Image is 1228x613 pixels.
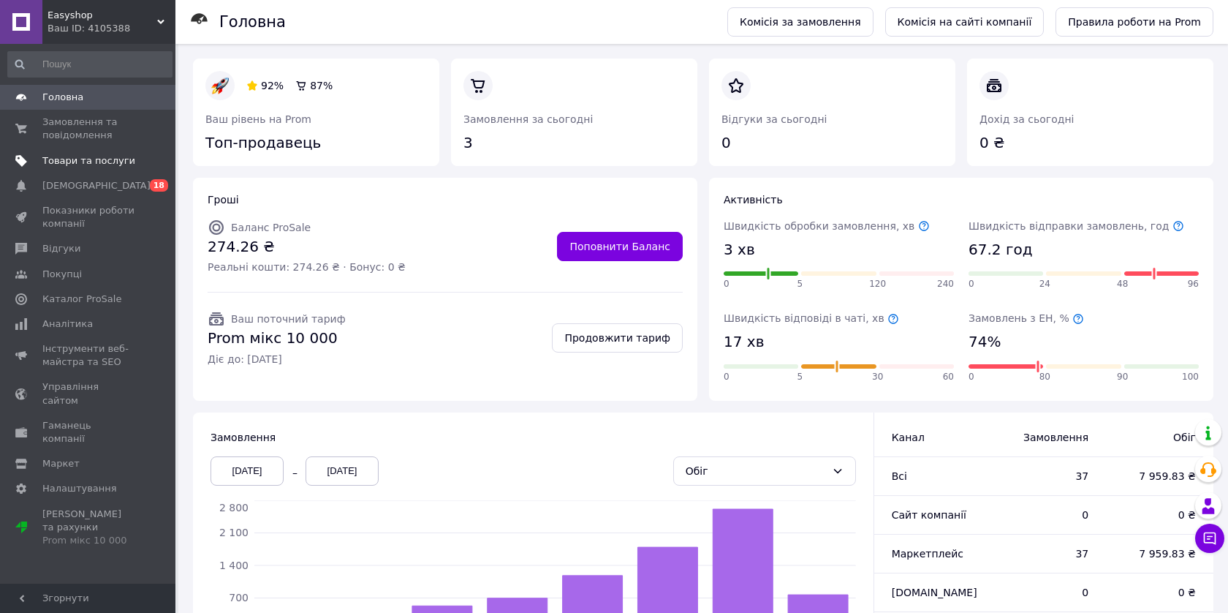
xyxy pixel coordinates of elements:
[1004,430,1088,445] span: Замовлення
[208,328,346,349] span: Prom мікс 10 000
[727,7,873,37] a: Комісія за замовлення
[208,194,239,206] span: Гроші
[219,560,249,571] tspan: 1 400
[211,432,276,443] span: Замовлення
[1118,546,1196,561] span: 7 959.83 ₴
[552,323,683,353] a: Продовжити тариф
[892,509,966,521] span: Сайт компанії
[969,220,1184,232] span: Швидкість відправки замовлень, год
[150,179,168,192] span: 18
[557,232,683,261] a: Поповнити Баланс
[1188,278,1199,290] span: 96
[1117,371,1128,383] span: 90
[892,587,977,598] span: [DOMAIN_NAME]
[1118,508,1196,522] span: 0 ₴
[42,342,135,369] span: Інструменти веб-майстра та SEO
[42,204,135,230] span: Показники роботи компанії
[724,194,783,206] span: Активність
[48,22,175,35] div: Ваш ID: 4105388
[306,456,379,486] div: [DATE]
[310,80,333,91] span: 87%
[724,278,729,290] span: 0
[208,352,346,366] span: Діє до: [DATE]
[42,317,93,331] span: Аналітика
[892,432,925,443] span: Канал
[231,222,311,233] span: Баланс ProSale
[1195,524,1224,553] button: Чат з покупцем
[797,278,803,290] span: 5
[1039,278,1050,290] span: 24
[969,278,974,290] span: 0
[1039,371,1050,383] span: 80
[724,239,755,260] span: 3 хв
[48,9,157,22] span: Easyshop
[869,278,886,290] span: 120
[42,268,82,281] span: Покупці
[1055,7,1213,37] a: Правила роботи на Prom
[42,293,121,306] span: Каталог ProSale
[1004,585,1088,600] span: 0
[724,220,930,232] span: Швидкість обробки замовлення, хв
[231,313,346,325] span: Ваш поточний тариф
[1004,469,1088,484] span: 37
[937,278,954,290] span: 240
[7,51,173,78] input: Пошук
[797,371,803,383] span: 5
[42,457,80,470] span: Маркет
[892,548,963,560] span: Маркетплейс
[42,91,83,104] span: Головна
[969,312,1084,324] span: Замовлень з ЕН, %
[1118,430,1196,445] span: Обіг
[208,236,406,257] span: 274.26 ₴
[885,7,1045,37] a: Комісія на сайті компанії
[943,371,954,383] span: 60
[1117,278,1128,290] span: 48
[42,116,135,142] span: Замовлення та повідомлення
[42,380,135,407] span: Управління сайтом
[892,470,907,482] span: Всi
[969,239,1032,260] span: 67.2 год
[211,456,284,486] div: [DATE]
[1004,508,1088,522] span: 0
[724,312,899,324] span: Швидкість відповіді в чаті, хв
[872,371,883,383] span: 30
[42,179,151,192] span: [DEMOGRAPHIC_DATA]
[724,331,764,353] span: 17 хв
[1004,546,1088,561] span: 37
[219,13,286,31] h1: Головна
[42,154,135,168] span: Товари та послуги
[42,419,135,445] span: Гаманець компанії
[686,463,826,479] div: Обіг
[1182,371,1199,383] span: 100
[1118,585,1196,600] span: 0 ₴
[42,482,117,495] span: Налаштування
[261,80,284,91] span: 92%
[42,534,135,547] div: Prom мікс 10 000
[969,371,974,383] span: 0
[1118,469,1196,484] span: 7 959.83 ₴
[229,592,249,603] tspan: 700
[42,242,80,255] span: Відгуки
[969,331,1001,353] span: 74%
[219,527,249,538] tspan: 2 100
[208,260,406,274] span: Реальні кошти: 274.26 ₴ · Бонус: 0 ₴
[724,371,729,383] span: 0
[42,508,135,548] span: [PERSON_NAME] та рахунки
[219,502,249,514] tspan: 2 800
